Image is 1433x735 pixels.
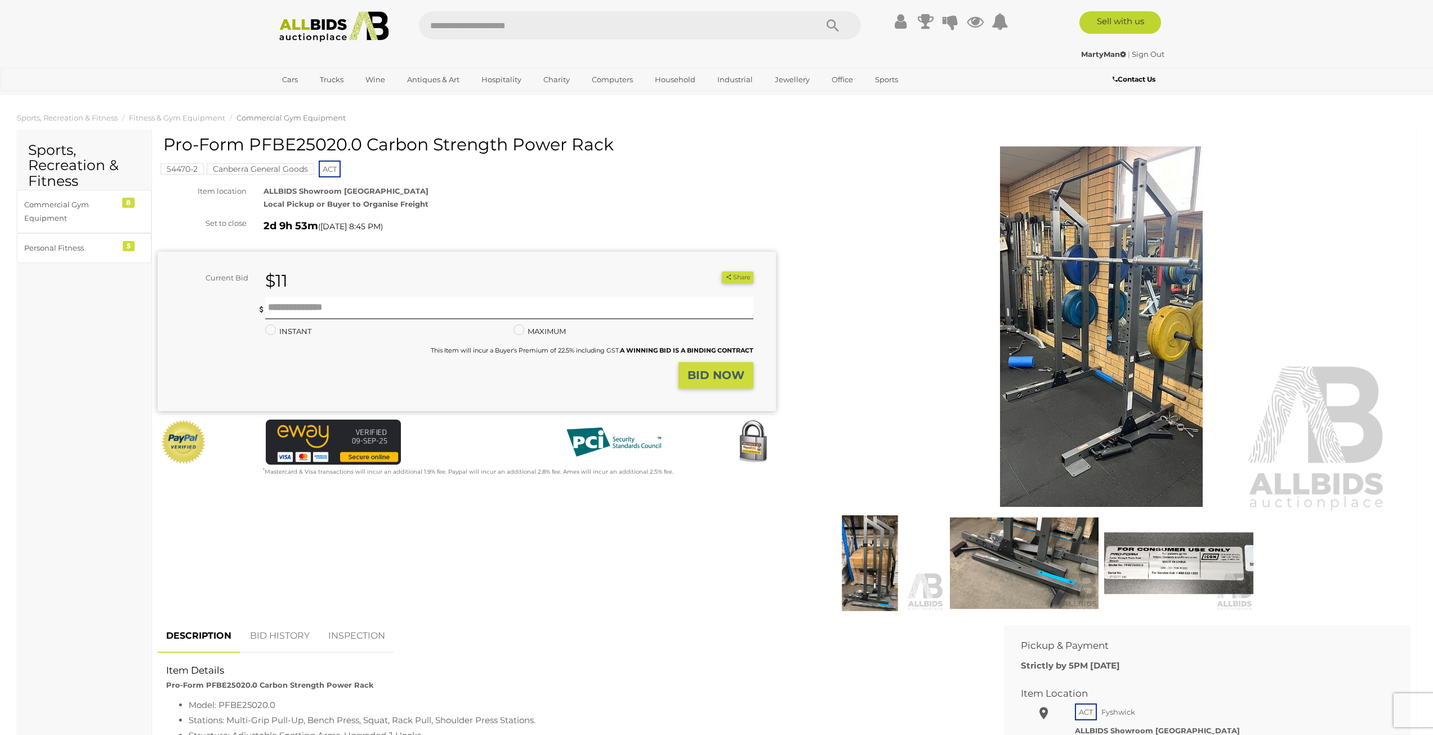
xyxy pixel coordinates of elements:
[264,186,428,195] strong: ALLBIDS Showroom [GEOGRAPHIC_DATA]
[1099,705,1138,719] span: Fyshwick
[17,113,118,122] a: Sports, Recreation & Fitness
[264,199,428,208] strong: Local Pickup or Buyer to Organise Freight
[950,515,1099,611] img: Pro-Form PFBE25020.0 Carbon Strength Power Rack
[1021,688,1377,699] h2: Item Location
[265,270,288,291] strong: $11
[400,70,467,89] a: Antiques & Art
[767,70,817,89] a: Jewellery
[166,665,979,676] h2: Item Details
[1081,50,1126,59] strong: MartyMan
[358,70,392,89] a: Wine
[320,620,394,653] a: INSPECTION
[1132,50,1164,59] a: Sign Out
[868,70,905,89] a: Sports
[730,420,775,465] img: Secured by Rapid SSL
[474,70,529,89] a: Hospitality
[557,420,670,465] img: PCI DSS compliant
[824,70,860,89] a: Office
[536,70,577,89] a: Charity
[160,164,204,173] a: 54470-2
[1113,73,1158,86] a: Contact Us
[275,89,369,108] a: [GEOGRAPHIC_DATA]
[166,680,374,689] strong: Pro-Form PFBE25020.0 Carbon Strength Power Rack
[163,135,773,154] h1: Pro-Form PFBE25020.0 Carbon Strength Power Rack
[24,242,117,255] div: Personal Fitness
[149,185,255,198] div: Item location
[1075,726,1240,735] strong: ALLBIDS Showroom [GEOGRAPHIC_DATA]
[1113,75,1155,83] b: Contact Us
[264,220,318,232] strong: 2d 9h 53m
[242,620,318,653] a: BID HISTORY
[709,272,720,283] li: Watch this item
[319,161,341,177] span: ACT
[24,198,117,225] div: Commercial Gym Equipment
[584,70,640,89] a: Computers
[813,141,1390,513] img: Pro-Form PFBE25020.0 Carbon Strength Power Rack
[688,368,744,382] strong: BID NOW
[1079,11,1161,34] a: Sell with us
[648,70,703,89] a: Household
[189,712,979,728] li: Stations: Multi-Grip Pull-Up, Bench Press, Squat, Rack Pull, Shoulder Press Stations.
[275,70,305,89] a: Cars
[1075,703,1097,720] span: ACT
[158,271,257,284] div: Current Bid
[265,325,311,338] label: INSTANT
[160,163,204,175] mark: 54470-2
[28,142,140,189] h2: Sports, Recreation & Fitness
[207,164,314,173] a: Canberra General Goods
[160,420,207,465] img: Official PayPal Seal
[236,113,346,122] a: Commercial Gym Equipment
[722,271,753,283] button: Share
[620,346,753,354] b: A WINNING BID IS A BINDING CONTRACT
[123,241,135,251] div: 5
[129,113,225,122] a: Fitness & Gym Equipment
[149,217,255,230] div: Set to close
[122,198,135,208] div: 8
[1104,515,1253,611] img: Pro-Form PFBE25020.0 Carbon Strength Power Rack
[318,222,383,231] span: ( )
[431,346,753,354] small: This Item will incur a Buyer's Premium of 22.5% including GST.
[678,362,753,389] button: BID NOW
[266,420,401,465] img: eWAY Payment Gateway
[158,620,240,653] a: DESCRIPTION
[805,11,861,39] button: Search
[1128,50,1130,59] span: |
[17,233,151,263] a: Personal Fitness 5
[710,70,760,89] a: Industrial
[313,70,351,89] a: Trucks
[1021,640,1377,651] h2: Pickup & Payment
[273,11,395,42] img: Allbids.com.au
[796,515,944,611] img: Pro-Form PFBE25020.0 Carbon Strength Power Rack
[263,468,673,475] small: Mastercard & Visa transactions will incur an additional 1.9% fee. Paypal will incur an additional...
[320,221,381,231] span: [DATE] 8:45 PM
[1021,660,1120,671] b: Strictly by 5PM [DATE]
[514,325,566,338] label: MAXIMUM
[17,190,151,233] a: Commercial Gym Equipment 8
[1081,50,1128,59] a: MartyMan
[189,697,979,712] li: Model: PFBE25020.0
[207,163,314,175] mark: Canberra General Goods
